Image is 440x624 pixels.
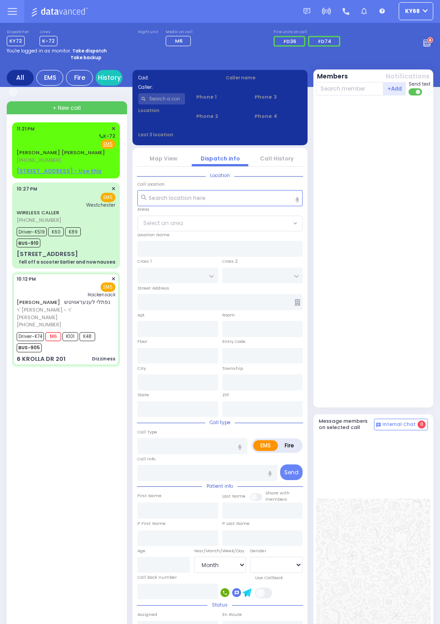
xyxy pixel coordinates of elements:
[255,93,302,101] span: Phone 3
[284,38,296,45] span: FD36
[138,84,215,91] label: Caller:
[17,299,60,306] a: [PERSON_NAME]
[98,133,115,139] span: K-72
[79,332,95,341] span: K48
[137,493,162,499] label: First Name
[137,392,149,398] label: State
[19,259,115,265] div: fell off a scooter Earlier and now nausea
[273,30,343,35] label: Fire units on call
[7,70,34,86] div: All
[260,155,294,162] a: Call History
[206,172,234,179] span: Location
[111,125,115,133] span: ✕
[137,258,152,264] label: Cross 1
[409,81,431,87] span: Send text
[316,82,384,95] input: Search member
[166,30,194,35] label: Medic on call
[137,206,150,212] label: Areas
[138,74,215,81] label: Cad:
[17,355,66,364] div: 6 KROLLA DR 201
[45,332,61,341] span: M6
[222,365,243,372] label: Township
[17,238,40,247] span: BUS-910
[36,70,63,86] div: EMS
[70,54,101,61] strong: Take backup
[143,219,183,227] span: Select an area
[138,131,220,138] label: Last 3 location
[17,227,47,236] span: Driver-K519
[383,82,406,95] button: +Add
[40,36,57,46] span: K-72
[265,496,287,502] span: members
[374,419,428,430] button: Internal Chat 0
[96,70,123,86] a: History
[202,483,238,490] span: Patient info
[111,185,115,193] span: ✕
[386,72,430,81] button: Notifications
[17,217,61,224] span: [PHONE_NUMBER]
[64,298,110,306] span: נפתלי לענעראוויטש
[405,7,420,15] span: ky68
[138,107,185,114] label: Location
[150,155,177,162] a: Map View
[194,548,246,554] div: Year/Month/Week/Day
[103,141,113,147] u: EMS
[31,6,91,17] img: Logo
[137,574,177,581] label: Call back number
[318,38,331,45] span: FD74
[280,464,303,480] button: Send
[207,602,232,608] span: Status
[137,181,165,187] label: Call Location
[253,440,278,451] label: EMS
[17,126,35,132] span: 11:21 PM
[137,611,157,618] label: Assigned
[111,275,115,283] span: ✕
[376,423,381,427] img: comment-alt.png
[409,87,423,96] label: Turn off text
[196,93,243,101] span: Phone 1
[319,418,374,430] h5: Message members on selected call
[304,8,310,15] img: message.svg
[222,312,235,318] label: Room
[277,440,301,451] label: Fire
[17,149,105,156] a: [PERSON_NAME] [PERSON_NAME]
[48,227,64,236] span: K60
[222,520,250,527] label: P Last Name
[17,276,36,282] span: 10:12 PM
[196,113,243,120] span: Phone 2
[255,113,302,120] span: Phone 4
[17,321,61,328] span: [PHONE_NUMBER]
[250,548,266,554] label: Gender
[222,338,246,345] label: Entry Code
[265,490,290,496] small: Share with
[72,48,107,54] strong: Take dispatch
[17,250,78,259] div: [STREET_ADDRESS]
[137,338,147,345] label: Floor
[137,190,303,206] input: Search location here
[65,227,81,236] span: K89
[17,306,113,321] span: ר' [PERSON_NAME] - ר' [PERSON_NAME]
[226,74,302,81] label: Caller name
[17,209,59,216] a: WIRELESS CALLER
[86,202,115,208] span: Westchester
[66,70,93,86] div: Fire
[88,291,115,298] span: Hackensack
[137,548,145,554] label: Age
[399,2,433,20] button: ky68
[17,343,42,352] span: BUS-905
[7,48,71,54] span: You're logged in as monitor.
[62,332,78,341] span: K101
[201,155,240,162] a: Dispatch info
[175,37,183,44] span: M6
[383,421,416,428] span: Internal Chat
[137,429,157,435] label: Call Type
[255,575,283,581] label: Use Callback
[222,493,246,499] label: Last Name
[137,232,170,238] label: Location Name
[138,30,158,35] label: Night unit
[317,72,348,81] button: Members
[222,258,238,264] label: Cross 2
[17,156,61,164] span: [PHONE_NUMBER]
[137,456,155,462] label: Call Info
[222,392,229,398] label: ZIP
